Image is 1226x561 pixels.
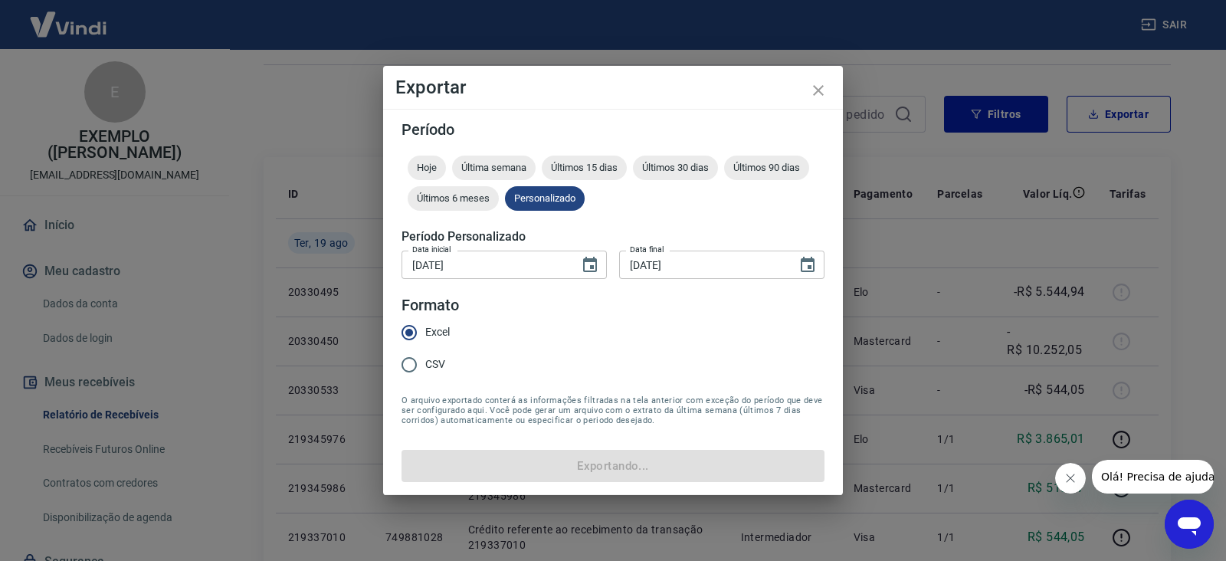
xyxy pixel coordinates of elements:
span: Últimos 6 meses [408,192,499,204]
span: Últimos 15 dias [542,162,627,173]
button: Choose date, selected date is 18 de ago de 2025 [575,250,605,280]
button: Choose date, selected date is 18 de ago de 2025 [792,250,823,280]
button: close [800,72,837,109]
legend: Formato [402,294,459,317]
h5: Período Personalizado [402,229,824,244]
span: O arquivo exportado conterá as informações filtradas na tela anterior com exceção do período que ... [402,395,824,425]
label: Data final [630,244,664,255]
span: Última semana [452,162,536,173]
iframe: Botão para abrir a janela de mensagens [1165,500,1214,549]
span: CSV [425,356,445,372]
iframe: Fechar mensagem [1055,463,1086,494]
div: Últimos 30 dias [633,156,718,180]
input: DD/MM/YYYY [402,251,569,279]
div: Última semana [452,156,536,180]
iframe: Mensagem da empresa [1092,460,1214,494]
span: Hoje [408,162,446,173]
label: Data inicial [412,244,451,255]
div: Hoje [408,156,446,180]
div: Últimos 15 dias [542,156,627,180]
div: Últimos 90 dias [724,156,809,180]
span: Últimos 90 dias [724,162,809,173]
h4: Exportar [395,78,831,97]
div: Últimos 6 meses [408,186,499,211]
h5: Período [402,122,824,137]
span: Últimos 30 dias [633,162,718,173]
span: Personalizado [505,192,585,204]
input: DD/MM/YYYY [619,251,786,279]
span: Excel [425,324,450,340]
div: Personalizado [505,186,585,211]
span: Olá! Precisa de ajuda? [9,11,129,23]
